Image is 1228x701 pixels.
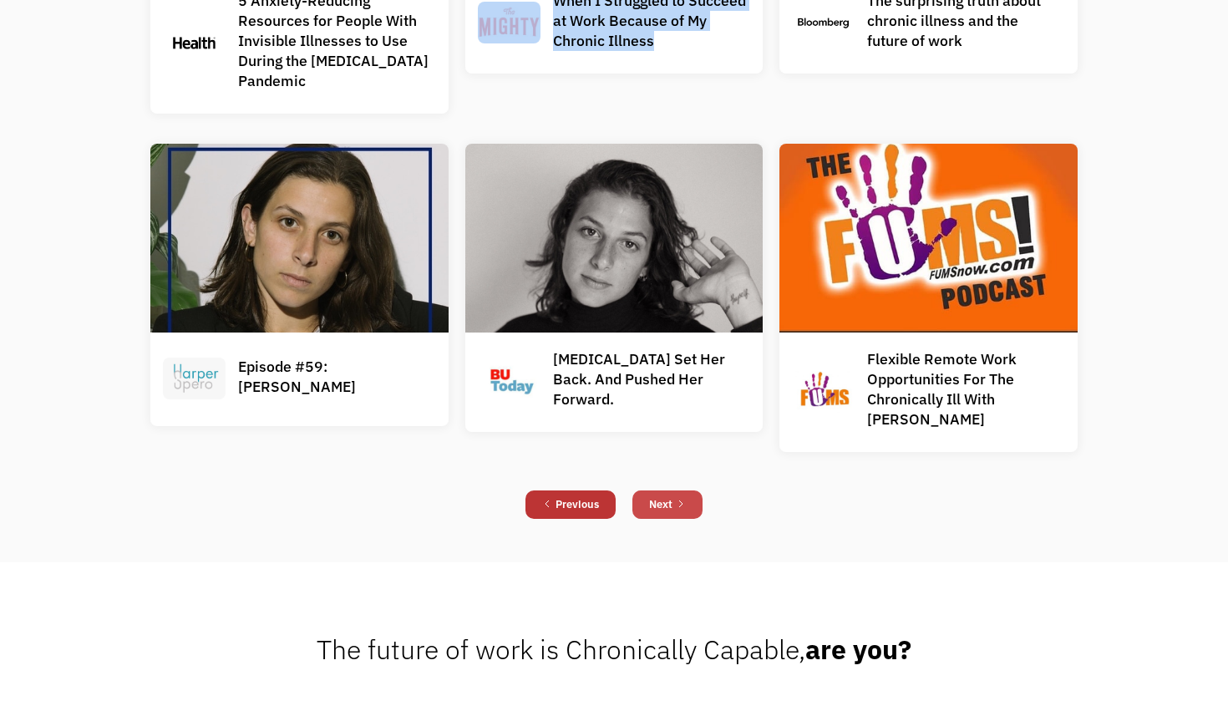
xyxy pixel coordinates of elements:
a: Flexible Remote Work Opportunities For The Chronically Ill With [PERSON_NAME] [779,144,1078,453]
strong: are you? [805,632,911,667]
a: [MEDICAL_DATA] Set Her Back. And Pushed Her Forward. [465,144,764,433]
div: List [142,482,1086,527]
a: Previous Page [525,490,616,519]
div: [MEDICAL_DATA] Set Her Back. And Pushed Her Forward. [553,349,747,409]
div: Previous [556,495,599,515]
div: Episode #59: [PERSON_NAME] [238,357,432,397]
div: Flexible Remote Work Opportunities For The Chronically Ill With [PERSON_NAME] [867,349,1061,429]
a: Next Page [632,490,703,519]
span: The future of work is Chronically Capable, [317,632,911,667]
div: Next [649,495,672,515]
a: Episode #59: [PERSON_NAME] [150,144,449,427]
